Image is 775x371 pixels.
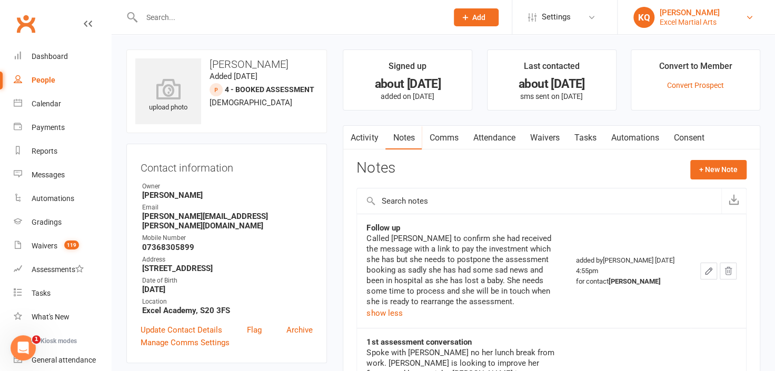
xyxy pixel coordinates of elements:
[660,8,720,17] div: [PERSON_NAME]
[465,126,522,150] a: Attendance
[142,255,313,265] div: Address
[32,171,65,179] div: Messages
[225,85,314,94] span: 4 - Booked Assessment
[14,68,111,92] a: People
[32,194,74,203] div: Automations
[660,17,720,27] div: Excel Martial Arts
[142,243,313,252] strong: 07368305899
[142,233,313,243] div: Mobile Number
[14,305,111,329] a: What's New
[210,72,257,81] time: Added [DATE]
[576,255,681,287] div: added by [PERSON_NAME] [DATE] 4:55pm
[366,233,557,307] div: Called [PERSON_NAME] to confirm she had received the message with a link to pay the investment wh...
[659,59,732,78] div: Convert to Member
[32,289,51,297] div: Tasks
[667,81,724,89] a: Convert Prospect
[497,92,607,101] p: sms sent on [DATE]
[32,242,57,250] div: Waivers
[522,126,567,150] a: Waivers
[135,58,318,70] h3: [PERSON_NAME]
[14,234,111,258] a: Waivers 119
[389,59,426,78] div: Signed up
[366,223,400,233] strong: Follow up
[454,8,499,26] button: Add
[141,336,230,349] a: Manage Comms Settings
[366,307,402,319] button: show less
[576,276,681,287] div: for contact
[32,313,69,321] div: What's New
[142,276,313,286] div: Date of Birth
[14,258,111,282] a: Assessments
[357,188,721,214] input: Search notes
[14,163,111,187] a: Messages
[609,277,661,285] strong: [PERSON_NAME]
[142,182,313,192] div: Owner
[32,123,65,132] div: Payments
[472,13,485,22] span: Add
[690,160,747,179] button: + New Note
[142,264,313,273] strong: [STREET_ADDRESS]
[666,126,711,150] a: Consent
[14,45,111,68] a: Dashboard
[366,337,471,347] strong: 1st assessment conversation
[141,324,222,336] a: Update Contact Details
[14,187,111,210] a: Automations
[11,335,36,360] iframe: Intercom live chat
[32,218,62,226] div: Gradings
[142,285,313,294] strong: [DATE]
[141,158,313,174] h3: Contact information
[603,126,666,150] a: Automations
[343,126,385,150] a: Activity
[142,212,313,230] strong: [PERSON_NAME][EMAIL_ADDRESS][PERSON_NAME][DOMAIN_NAME]
[32,356,96,364] div: General attendance
[353,78,462,89] div: about [DATE]
[142,297,313,307] div: Location
[633,7,654,28] div: KQ
[64,240,79,249] span: 119
[353,92,462,101] p: added on [DATE]
[138,10,440,25] input: Search...
[135,78,201,113] div: upload photo
[32,147,57,155] div: Reports
[14,210,111,234] a: Gradings
[142,203,313,213] div: Email
[142,190,313,200] strong: [PERSON_NAME]
[32,335,41,344] span: 1
[13,11,39,37] a: Clubworx
[14,92,111,116] a: Calendar
[210,98,292,107] span: [DEMOGRAPHIC_DATA]
[14,139,111,163] a: Reports
[32,52,68,61] div: Dashboard
[542,5,571,29] span: Settings
[32,265,84,274] div: Assessments
[385,126,422,150] a: Notes
[32,99,61,108] div: Calendar
[497,78,607,89] div: about [DATE]
[422,126,465,150] a: Comms
[247,324,262,336] a: Flag
[32,76,55,84] div: People
[286,324,313,336] a: Archive
[14,116,111,139] a: Payments
[142,306,313,315] strong: Excel Academy, S20 3FS
[567,126,603,150] a: Tasks
[356,160,395,179] h3: Notes
[524,59,580,78] div: Last contacted
[14,282,111,305] a: Tasks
